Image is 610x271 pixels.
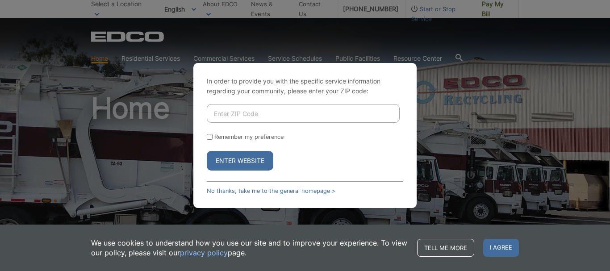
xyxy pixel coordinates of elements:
[207,188,335,194] a: No thanks, take me to the general homepage >
[207,104,400,123] input: Enter ZIP Code
[180,248,228,258] a: privacy policy
[483,239,519,257] span: I agree
[207,151,273,171] button: Enter Website
[417,239,474,257] a: Tell me more
[214,133,284,140] label: Remember my preference
[91,238,408,258] p: We use cookies to understand how you use our site and to improve your experience. To view our pol...
[207,76,403,96] p: In order to provide you with the specific service information regarding your community, please en...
